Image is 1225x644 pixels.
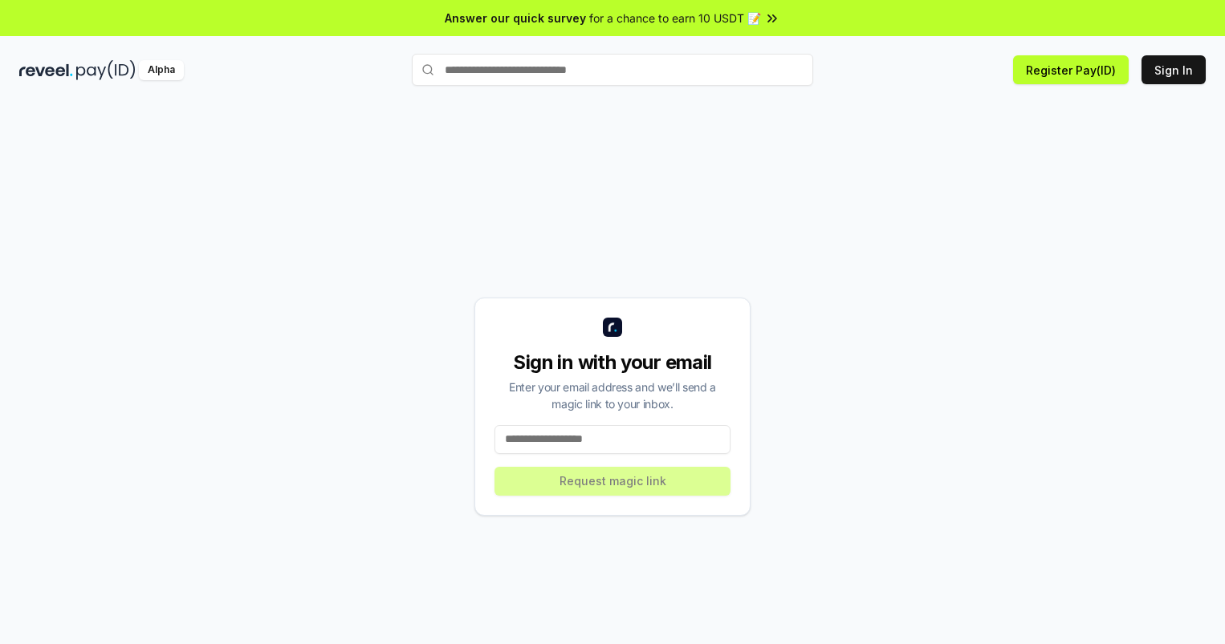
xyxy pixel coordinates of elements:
span: Answer our quick survey [445,10,586,26]
button: Sign In [1142,55,1206,84]
span: for a chance to earn 10 USDT 📝 [589,10,761,26]
div: Sign in with your email [494,350,731,375]
img: pay_id [76,60,136,80]
div: Alpha [139,60,184,80]
img: logo_small [603,318,622,337]
div: Enter your email address and we’ll send a magic link to your inbox. [494,379,731,412]
img: reveel_dark [19,60,73,80]
button: Register Pay(ID) [1013,55,1129,84]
